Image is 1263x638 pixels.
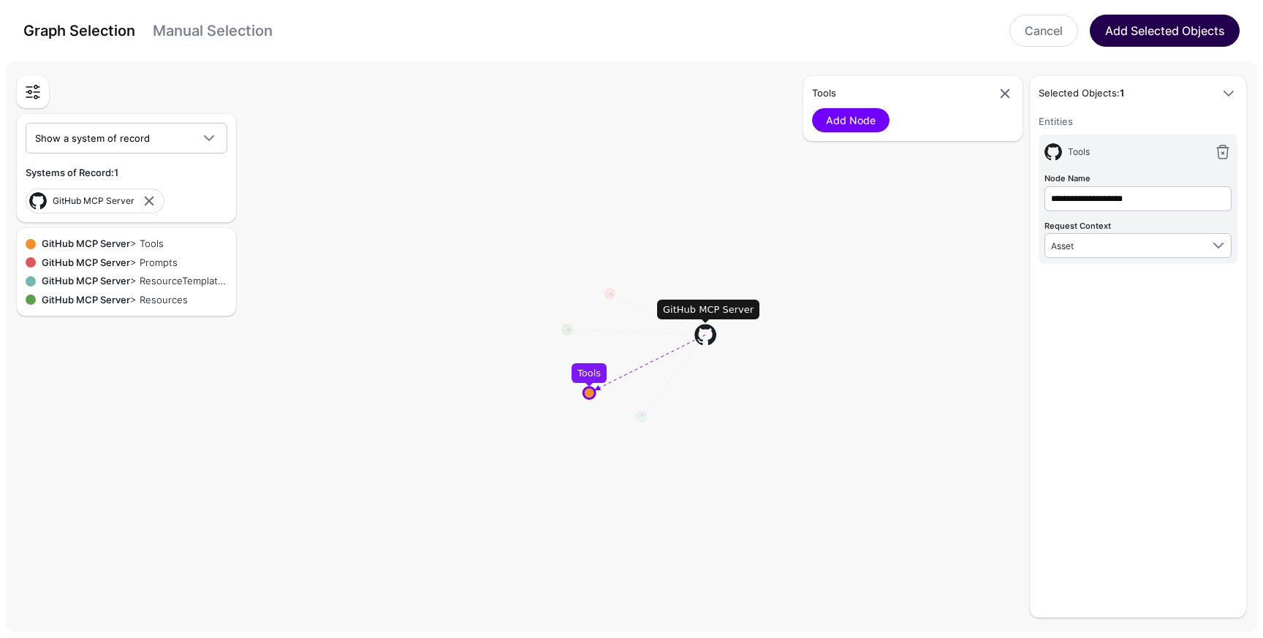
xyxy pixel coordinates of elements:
[812,86,990,101] h5: Tools
[42,257,130,268] strong: GitHub MCP Server
[1039,86,1208,101] h5: Selected Objects:
[657,300,759,320] div: GitHub MCP Server
[812,108,890,132] a: Add Node
[26,165,227,180] h5: Systems of Record:
[42,238,130,249] strong: GitHub MCP Server
[1044,220,1111,232] label: Request Context
[572,363,607,384] div: Tools
[29,192,47,210] img: svg+xml;base64,PHN2ZyB3aWR0aD0iMTAyNCIgaGVpZ2h0PSIxMDI0IiB2aWV3Qm94PSIwIDAgMTAyNCAxMDI0IiBmaWxsPS...
[1039,114,1237,129] h6: Entities
[36,237,227,251] div: > Tools
[1120,87,1124,99] strong: 1
[53,194,140,208] div: GitHub MCP Server
[1090,15,1240,47] button: Add Selected Objects
[1044,143,1062,161] img: svg+xml;base64,PHN2ZyB3aWR0aD0iMTAyNCIgaGVpZ2h0PSIxMDI0IiB2aWV3Qm94PSIwIDAgMTAyNCAxMDI0IiBmaWxsPS...
[153,22,273,39] a: Manual Selection
[23,22,135,39] a: Graph Selection
[1051,240,1074,251] span: Asset
[1068,146,1090,157] span: Tools
[1044,172,1091,185] label: Node Name
[36,293,227,308] div: > Resources
[1009,15,1078,47] a: Cancel
[42,275,130,286] strong: GitHub MCP Server
[114,167,118,178] strong: 1
[36,274,227,289] div: > ResourceTemplates
[35,132,150,144] span: Show a system of record
[36,256,227,270] div: > Prompts
[42,294,130,305] strong: GitHub MCP Server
